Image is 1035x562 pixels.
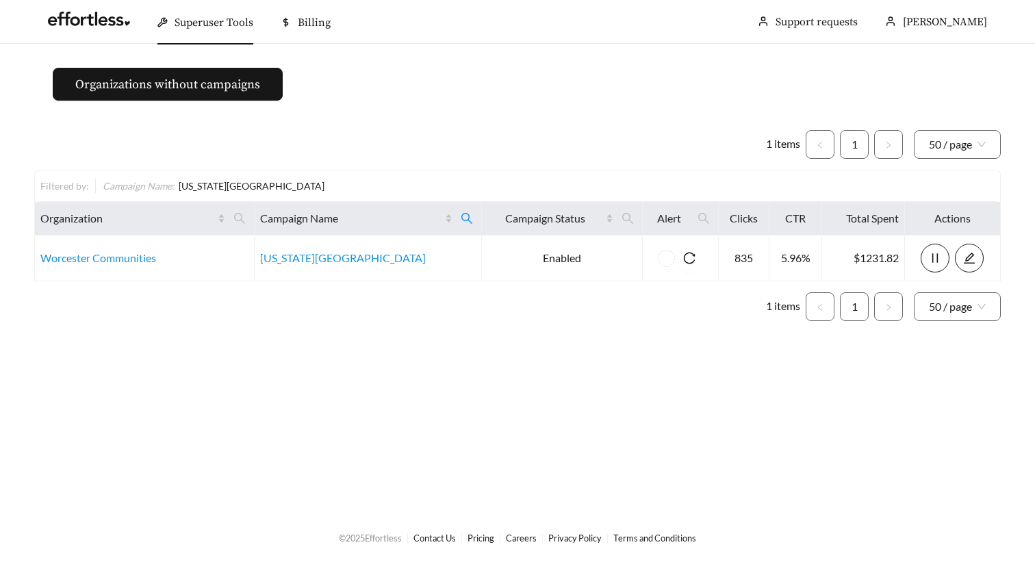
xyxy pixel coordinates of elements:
span: reload [675,252,704,264]
button: Organizations without campaigns [53,68,283,101]
button: reload [675,244,704,272]
div: Filtered by: [40,179,95,193]
span: Organizations without campaigns [75,75,260,94]
th: Total Spent [822,202,905,235]
a: Contact Us [413,533,456,544]
td: 835 [719,235,769,281]
span: search [616,207,639,229]
th: Clicks [719,202,769,235]
span: Campaign Name : [103,180,175,192]
button: pause [921,244,949,272]
span: search [233,212,246,225]
li: 1 items [766,292,800,321]
span: search [228,207,251,229]
button: left [806,292,834,321]
td: $1231.82 [822,235,905,281]
span: edit [956,252,983,264]
button: right [874,130,903,159]
th: Actions [905,202,1001,235]
li: Next Page [874,292,903,321]
button: left [806,130,834,159]
span: search [692,207,715,229]
span: Organization [40,210,215,227]
span: 50 / page [929,293,986,320]
span: left [816,141,824,149]
li: Previous Page [806,292,834,321]
a: 1 [841,293,868,320]
button: right [874,292,903,321]
span: © 2025 Effortless [339,533,402,544]
span: [PERSON_NAME] [903,15,987,29]
td: Enabled [482,235,643,281]
span: Campaign Status [487,210,603,227]
td: 5.96% [769,235,822,281]
span: search [698,212,710,225]
span: right [884,141,893,149]
span: search [461,212,473,225]
span: left [816,303,824,311]
span: Alert [648,210,689,227]
button: edit [955,244,984,272]
span: right [884,303,893,311]
span: pause [921,252,949,264]
a: Terms and Conditions [613,533,696,544]
span: 50 / page [929,131,986,158]
a: [US_STATE][GEOGRAPHIC_DATA] [260,251,426,264]
th: CTR [769,202,822,235]
div: Page Size [914,130,1001,159]
span: search [622,212,634,225]
a: edit [955,251,984,264]
li: 1 [840,130,869,159]
a: Support requests [776,15,858,29]
a: Privacy Policy [548,533,602,544]
div: Page Size [914,292,1001,321]
a: 1 [841,131,868,158]
li: 1 [840,292,869,321]
li: Previous Page [806,130,834,159]
a: Careers [506,533,537,544]
span: Billing [298,16,331,29]
li: Next Page [874,130,903,159]
span: Superuser Tools [175,16,253,29]
a: Pricing [468,533,494,544]
li: 1 items [766,130,800,159]
span: search [455,207,478,229]
span: [US_STATE][GEOGRAPHIC_DATA] [179,180,324,192]
a: Worcester Communities [40,251,156,264]
span: Campaign Name [260,210,443,227]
